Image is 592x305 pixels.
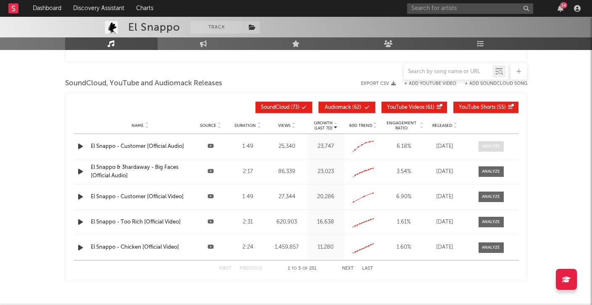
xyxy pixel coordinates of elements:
[232,142,265,151] div: 1:49
[261,105,300,110] span: ( 73 )
[268,243,305,252] div: 1,459,857
[558,5,563,12] button: 14
[459,105,506,110] span: ( 55 )
[560,2,567,8] div: 14
[303,267,308,271] span: of
[456,82,527,86] button: + Add SoundCloud Song
[384,121,419,131] span: Engagement Ratio
[384,142,424,151] div: 6.18 %
[255,102,312,113] button: SoundCloud(73)
[268,142,305,151] div: 25,340
[459,105,495,110] span: YouTube Shorts
[302,47,307,51] span: of
[349,123,372,128] span: 60D Trend
[428,243,462,252] div: [DATE]
[232,168,265,176] div: 2:17
[279,264,325,274] div: 1 5 251
[404,68,492,75] input: Search by song name or URL
[268,193,305,201] div: 27,344
[261,105,289,110] span: SoundCloud
[232,243,265,252] div: 2:24
[234,123,256,128] span: Duration
[387,105,434,110] span: ( 61 )
[91,193,190,201] a: El Snappo - Customer [Official Video]
[91,243,190,252] a: El Snappo - Chicken [Official Video]
[191,21,243,34] button: Track
[314,126,333,131] p: (Last 7d)
[132,123,144,128] span: Name
[200,123,216,128] span: Source
[240,266,262,271] button: Previous
[291,47,296,51] span: to
[342,266,354,271] button: Next
[384,243,424,252] div: 1.60 %
[324,105,363,110] span: ( 62 )
[428,218,462,226] div: [DATE]
[232,193,265,201] div: 1:49
[91,163,190,180] a: El Snappo & 3hardaway - Big Faces [Official Audio]
[309,218,342,226] div: 16,638
[232,218,265,226] div: 2:31
[396,82,456,86] div: + Add YouTube Video
[268,218,305,226] div: 620,903
[314,121,333,126] p: Growth
[384,218,424,226] div: 1.61 %
[318,102,375,113] button: Audiomack(62)
[384,168,424,176] div: 3.54 %
[309,193,342,201] div: 20,286
[407,3,533,14] input: Search for artists
[428,142,462,151] div: [DATE]
[362,266,373,271] button: Last
[382,102,447,113] button: YouTube Videos(61)
[292,267,297,271] span: to
[278,123,290,128] span: Views
[432,123,452,128] span: Released
[309,243,342,252] div: 11,280
[91,142,190,151] a: El Snappo - Customer [Official Audio]
[219,266,232,271] button: First
[128,21,180,34] div: El Snappo
[325,105,351,110] span: Audiomack
[361,81,396,86] button: Export CSV
[309,142,342,151] div: 23,747
[309,168,342,176] div: 23,023
[465,82,527,86] button: + Add SoundCloud Song
[65,79,222,89] span: SoundCloud, YouTube and Audiomack Releases
[453,102,518,113] button: YouTube Shorts(55)
[91,218,190,226] a: El Snappo - Too Rich [Official Video]
[428,168,462,176] div: [DATE]
[384,193,424,201] div: 6.90 %
[387,105,424,110] span: YouTube Videos
[404,82,456,86] button: + Add YouTube Video
[428,193,462,201] div: [DATE]
[268,168,305,176] div: 86,339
